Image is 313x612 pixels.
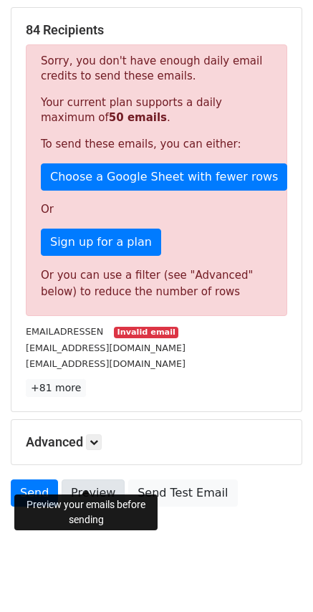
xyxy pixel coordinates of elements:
[26,358,186,369] small: [EMAIL_ADDRESS][DOMAIN_NAME]
[41,54,272,84] p: Sorry, you don't have enough daily email credits to send these emails.
[26,22,287,38] h5: 84 Recipients
[114,327,178,339] small: Invalid email
[41,137,272,152] p: To send these emails, you can either:
[109,111,167,124] strong: 50 emails
[62,479,125,507] a: Preview
[41,229,161,256] a: Sign up for a plan
[11,479,58,507] a: Send
[26,379,86,397] a: +81 more
[41,163,287,191] a: Choose a Google Sheet with fewer rows
[241,543,313,612] iframe: Chat Widget
[14,494,158,530] div: Preview your emails before sending
[241,543,313,612] div: Chatwidget
[41,267,272,300] div: Or you can use a filter (see "Advanced" below) to reduce the number of rows
[41,202,272,217] p: Or
[26,326,103,337] small: EMAILADRESSEN
[128,479,237,507] a: Send Test Email
[26,434,287,450] h5: Advanced
[41,95,272,125] p: Your current plan supports a daily maximum of .
[26,343,186,353] small: [EMAIL_ADDRESS][DOMAIN_NAME]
